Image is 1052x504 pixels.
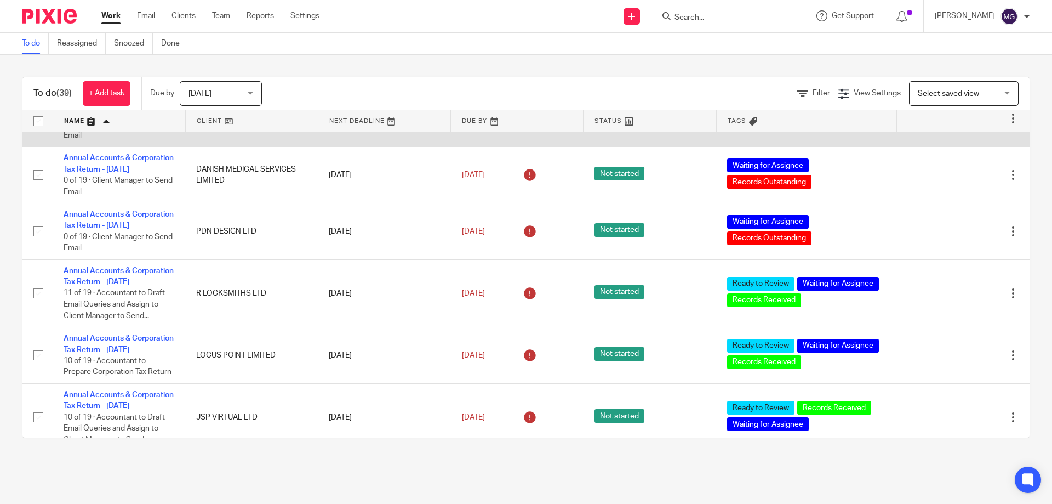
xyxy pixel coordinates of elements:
[918,90,979,98] span: Select saved view
[33,88,72,99] h1: To do
[854,89,901,97] span: View Settings
[594,285,644,299] span: Not started
[101,10,121,21] a: Work
[161,33,188,54] a: Done
[318,147,450,203] td: [DATE]
[57,33,106,54] a: Reassigned
[318,384,450,451] td: [DATE]
[64,233,173,252] span: 0 of 19 · Client Manager to Send Email
[171,10,196,21] a: Clients
[727,417,809,431] span: Waiting for Assignee
[247,10,274,21] a: Reports
[64,357,171,376] span: 10 of 19 · Accountant to Prepare Corporation Tax Return
[64,414,165,444] span: 10 of 19 · Accountant to Draft Email Queries and Assign to Client Manager to Send...
[727,339,794,353] span: Ready to Review
[813,89,830,97] span: Filter
[318,259,450,327] td: [DATE]
[22,9,77,24] img: Pixie
[64,290,165,320] span: 11 of 19 · Accountant to Draft Email Queries and Assign to Client Manager to Send...
[727,175,811,189] span: Records Outstanding
[462,228,485,235] span: [DATE]
[64,267,174,286] a: Annual Accounts & Corporation Tax Return - [DATE]
[150,88,174,99] p: Due by
[137,10,155,21] a: Email
[185,327,318,384] td: LOCUS POINT LIMITED
[727,293,801,307] span: Records Received
[673,13,772,23] input: Search
[64,335,174,353] a: Annual Accounts & Corporation Tax Return - [DATE]
[22,33,49,54] a: To do
[318,203,450,260] td: [DATE]
[594,409,644,423] span: Not started
[185,384,318,451] td: JSP VIRTUAL LTD
[462,290,485,297] span: [DATE]
[64,391,174,410] a: Annual Accounts & Corporation Tax Return - [DATE]
[728,118,746,124] span: Tags
[462,171,485,179] span: [DATE]
[64,177,173,196] span: 0 of 19 · Client Manager to Send Email
[318,327,450,384] td: [DATE]
[114,33,153,54] a: Snoozed
[727,277,794,291] span: Ready to Review
[1000,8,1018,25] img: svg%3E
[727,158,809,172] span: Waiting for Assignee
[594,347,644,361] span: Not started
[832,12,874,20] span: Get Support
[727,355,801,369] span: Records Received
[797,339,879,353] span: Waiting for Assignee
[727,231,811,245] span: Records Outstanding
[727,401,794,415] span: Ready to Review
[56,89,72,98] span: (39)
[797,277,879,291] span: Waiting for Assignee
[290,10,319,21] a: Settings
[212,10,230,21] a: Team
[462,352,485,359] span: [DATE]
[727,215,809,229] span: Waiting for Assignee
[935,10,995,21] p: [PERSON_NAME]
[185,259,318,327] td: R LOCKSMITHS LTD
[797,401,871,415] span: Records Received
[462,414,485,421] span: [DATE]
[64,211,174,229] a: Annual Accounts & Corporation Tax Return - [DATE]
[594,223,644,237] span: Not started
[83,81,130,106] a: + Add task
[64,154,174,173] a: Annual Accounts & Corporation Tax Return - [DATE]
[64,120,173,139] span: 0 of 19 · Client Manager to Send Email
[594,167,644,180] span: Not started
[185,147,318,203] td: DANISH MEDICAL SERVICES LIMITED
[188,90,211,98] span: [DATE]
[185,203,318,260] td: PDN DESIGN LTD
